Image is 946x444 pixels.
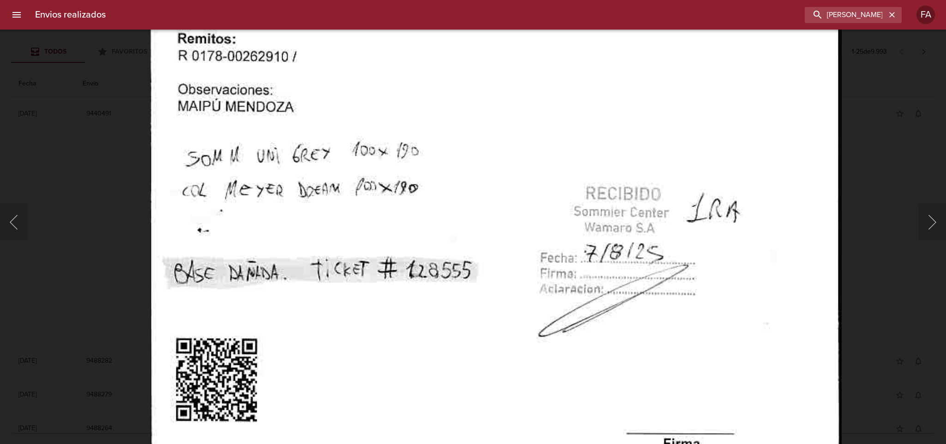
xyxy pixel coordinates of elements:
[916,6,935,24] div: Abrir información de usuario
[6,4,28,26] button: menu
[35,7,106,22] h6: Envios realizados
[805,7,886,23] input: buscar
[918,204,946,241] button: Siguiente
[916,6,935,24] div: FA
